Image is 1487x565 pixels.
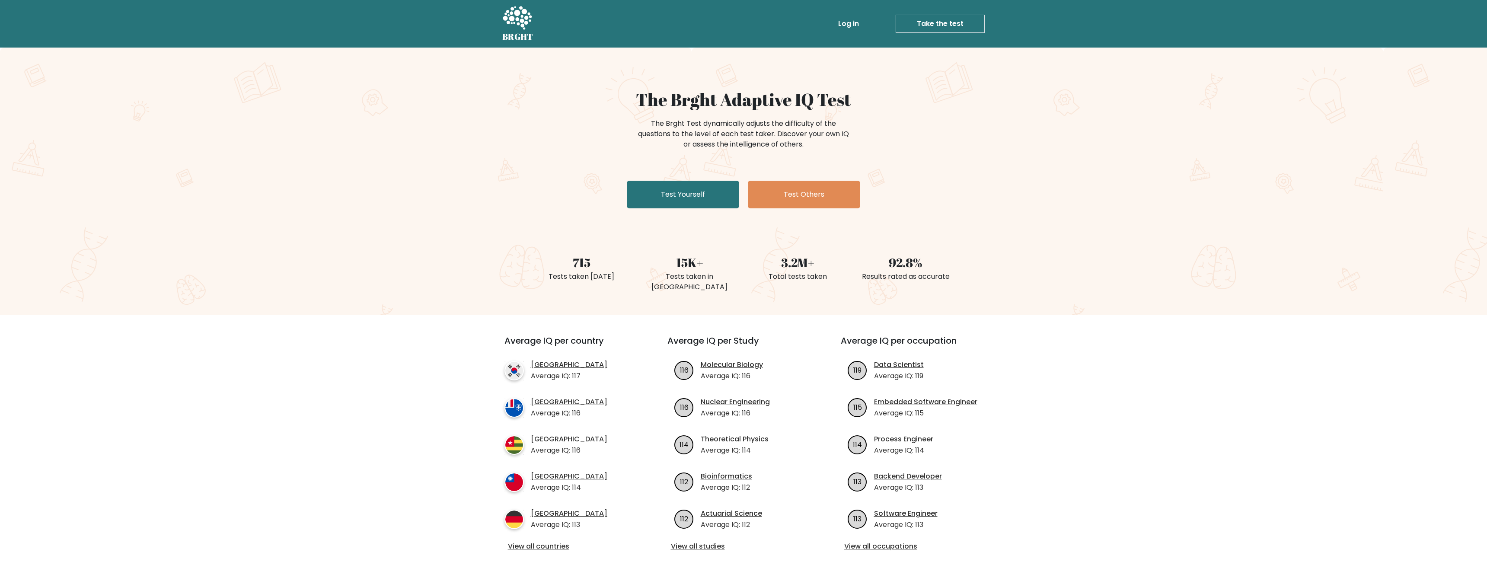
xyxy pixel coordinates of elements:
[874,482,942,493] p: Average IQ: 113
[680,439,689,449] text: 114
[504,435,524,455] img: country
[853,476,862,486] text: 113
[749,271,846,282] div: Total tests taken
[504,398,524,418] img: country
[531,397,607,407] a: [GEOGRAPHIC_DATA]
[504,335,636,356] h3: Average IQ per country
[502,3,533,44] a: BRGHT
[531,408,607,418] p: Average IQ: 116
[641,271,738,292] div: Tests taken in [GEOGRAPHIC_DATA]
[701,520,762,530] p: Average IQ: 112
[874,360,924,370] a: Data Scientist
[531,434,607,444] a: [GEOGRAPHIC_DATA]
[701,408,770,418] p: Average IQ: 116
[667,335,820,356] h3: Average IQ per Study
[853,402,862,412] text: 115
[874,397,977,407] a: Embedded Software Engineer
[502,32,533,42] h5: BRGHT
[874,371,924,381] p: Average IQ: 119
[531,520,607,530] p: Average IQ: 113
[641,253,738,271] div: 15K+
[874,445,933,456] p: Average IQ: 114
[701,445,769,456] p: Average IQ: 114
[844,541,990,552] a: View all occupations
[701,482,752,493] p: Average IQ: 112
[874,508,938,519] a: Software Engineer
[853,439,862,449] text: 114
[680,476,688,486] text: 112
[680,365,688,375] text: 116
[671,541,817,552] a: View all studies
[531,508,607,519] a: [GEOGRAPHIC_DATA]
[857,253,954,271] div: 92.8%
[749,253,846,271] div: 3.2M+
[504,472,524,492] img: country
[635,118,852,150] div: The Brght Test dynamically adjusts the difficulty of the questions to the level of each test take...
[896,15,985,33] a: Take the test
[680,402,688,412] text: 116
[504,510,524,529] img: country
[853,514,862,524] text: 113
[874,471,942,482] a: Backend Developer
[533,89,954,110] h1: The Brght Adaptive IQ Test
[701,508,762,519] a: Actuarial Science
[531,360,607,370] a: [GEOGRAPHIC_DATA]
[680,514,688,524] text: 112
[504,361,524,380] img: country
[531,482,607,493] p: Average IQ: 114
[748,181,860,208] a: Test Others
[508,541,633,552] a: View all countries
[533,271,630,282] div: Tests taken [DATE]
[531,445,607,456] p: Average IQ: 116
[835,15,862,32] a: Log in
[701,397,770,407] a: Nuclear Engineering
[627,181,739,208] a: Test Yourself
[874,434,933,444] a: Process Engineer
[531,471,607,482] a: [GEOGRAPHIC_DATA]
[701,434,769,444] a: Theoretical Physics
[874,520,938,530] p: Average IQ: 113
[531,371,607,381] p: Average IQ: 117
[701,360,763,370] a: Molecular Biology
[533,253,630,271] div: 715
[857,271,954,282] div: Results rated as accurate
[841,335,993,356] h3: Average IQ per occupation
[701,471,752,482] a: Bioinformatics
[874,408,977,418] p: Average IQ: 115
[853,365,862,375] text: 119
[701,371,763,381] p: Average IQ: 116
